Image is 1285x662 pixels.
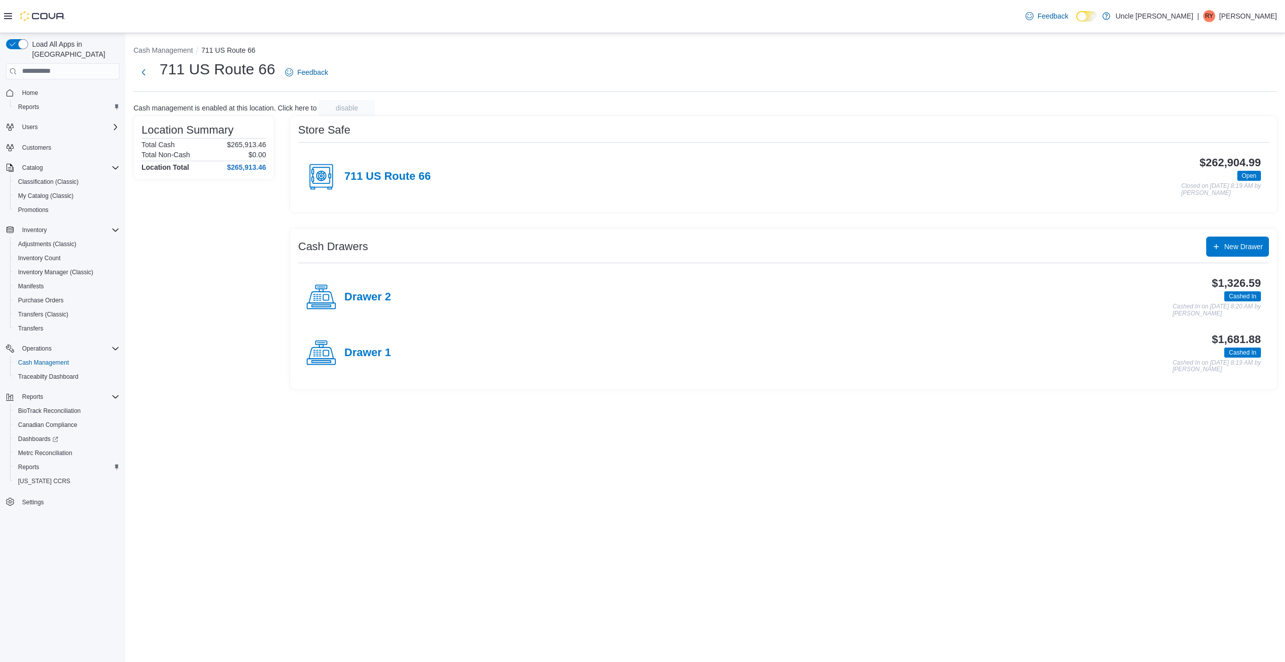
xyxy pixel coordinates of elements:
[2,223,123,237] button: Inventory
[14,204,119,216] span: Promotions
[14,252,65,264] a: Inventory Count
[14,294,68,306] a: Purchase Orders
[18,373,78,381] span: Traceabilty Dashboard
[18,103,39,111] span: Reports
[336,103,358,113] span: disable
[298,124,350,136] h3: Store Safe
[1200,157,1261,169] h3: $262,904.99
[10,432,123,446] a: Dashboards
[10,370,123,384] button: Traceabilty Dashboard
[2,161,123,175] button: Catalog
[10,203,123,217] button: Promotions
[14,322,119,335] span: Transfers
[22,345,52,353] span: Operations
[22,89,38,97] span: Home
[2,390,123,404] button: Reports
[10,251,123,265] button: Inventory Count
[1219,10,1277,22] p: [PERSON_NAME]
[1212,334,1261,346] h3: $1,681.88
[1181,183,1261,196] p: Closed on [DATE] 8:19 AM by [PERSON_NAME]
[18,192,74,200] span: My Catalog (Classic)
[22,498,44,506] span: Settings
[14,433,62,445] a: Dashboards
[10,404,123,418] button: BioTrack Reconciliation
[248,151,266,159] p: $0.00
[1224,348,1261,358] span: Cashed In
[319,100,375,116] button: disable
[18,495,119,508] span: Settings
[18,178,79,186] span: Classification (Classic)
[14,238,119,250] span: Adjustments (Classic)
[10,175,123,189] button: Classification (Classic)
[18,121,119,133] span: Users
[1203,10,1215,22] div: Roy Yates
[134,104,317,112] p: Cash management is enabled at this location. Click here to
[10,189,123,203] button: My Catalog (Classic)
[18,463,39,471] span: Reports
[1237,171,1261,181] span: Open
[2,85,123,100] button: Home
[22,164,43,172] span: Catalog
[14,405,85,417] a: BioTrack Reconciliation
[22,393,43,401] span: Reports
[1021,6,1072,26] a: Feedback
[14,371,119,383] span: Traceabilty Dashboard
[14,308,72,320] a: Transfers (Classic)
[22,144,51,152] span: Customers
[142,141,175,149] h6: Total Cash
[14,280,119,292] span: Manifests
[18,240,76,248] span: Adjustments (Classic)
[10,418,123,432] button: Canadian Compliance
[297,67,328,77] span: Feedback
[344,291,391,304] h4: Drawer 2
[18,162,119,174] span: Catalog
[18,162,47,174] button: Catalog
[18,421,77,429] span: Canadian Compliance
[1038,11,1068,21] span: Feedback
[10,237,123,251] button: Adjustments (Classic)
[18,435,58,443] span: Dashboards
[14,419,81,431] a: Canadian Compliance
[14,190,119,202] span: My Catalog (Classic)
[18,391,119,403] span: Reports
[2,120,123,134] button: Users
[14,176,119,188] span: Classification (Classic)
[1212,277,1261,289] h3: $1,326.59
[10,279,123,293] button: Manifests
[14,475,119,487] span: Washington CCRS
[2,140,123,155] button: Customers
[10,307,123,321] button: Transfers (Classic)
[18,296,64,304] span: Purchase Orders
[18,407,81,415] span: BioTrack Reconciliation
[14,461,43,473] a: Reports
[227,141,266,149] p: $265,913.46
[10,356,123,370] button: Cash Management
[18,343,119,355] span: Operations
[18,206,49,214] span: Promotions
[1229,292,1256,301] span: Cashed In
[1205,10,1213,22] span: RY
[18,142,55,154] a: Customers
[18,324,43,333] span: Transfers
[14,447,119,459] span: Metrc Reconciliation
[18,359,69,367] span: Cash Management
[14,371,82,383] a: Traceabilty Dashboard
[14,405,119,417] span: BioTrack Reconciliation
[14,204,53,216] a: Promotions
[10,321,123,336] button: Transfers
[18,477,70,485] span: [US_STATE] CCRS
[142,124,233,136] h3: Location Summary
[18,141,119,154] span: Customers
[14,357,119,369] span: Cash Management
[18,224,51,236] button: Inventory
[28,39,119,59] span: Load All Apps in [GEOGRAPHIC_DATA]
[2,494,123,509] button: Settings
[344,170,431,183] h4: 711 US Route 66
[134,45,1277,57] nav: An example of EuiBreadcrumbs
[1076,11,1097,22] input: Dark Mode
[10,293,123,307] button: Purchase Orders
[14,101,119,113] span: Reports
[18,391,47,403] button: Reports
[22,123,38,131] span: Users
[1242,171,1256,180] span: Open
